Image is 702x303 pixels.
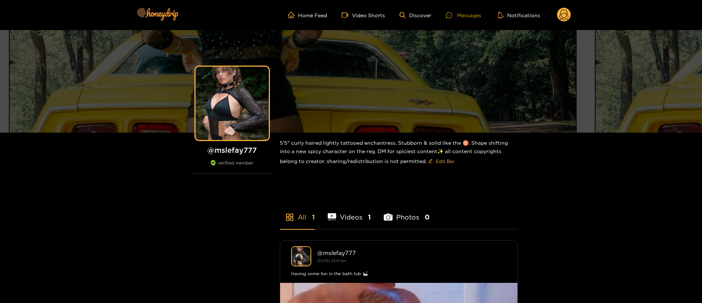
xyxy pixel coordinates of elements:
[368,213,371,222] span: 1
[384,196,430,229] li: Photos
[280,196,315,229] li: All
[291,246,311,266] img: mslefay777
[342,12,352,18] span: video-camera
[288,12,298,18] span: home
[328,196,371,229] li: Videos
[446,11,481,19] div: Messages
[280,133,518,173] div: 5'5" curly haired lightly tattooed enchantress. Stubborn & solid like the ♉️. Shape shifting into...
[400,12,431,18] a: Discover
[427,155,456,167] button: editEdit Bio
[317,250,506,256] div: @ mslefay777
[428,159,433,164] span: edit
[285,213,294,222] span: appstore
[312,213,315,222] span: 1
[436,158,454,165] span: Edit Bio
[496,11,542,19] button: Notifications
[192,145,272,155] h1: @ mslefay777
[425,213,430,222] span: 0
[288,12,327,18] a: Home Feed
[317,259,346,263] small: [DATE] 22:01 pm
[342,12,385,18] a: Video Shorts
[291,270,506,277] div: Having some fun in the bath tub 🛀🏽
[192,160,272,174] div: verified member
